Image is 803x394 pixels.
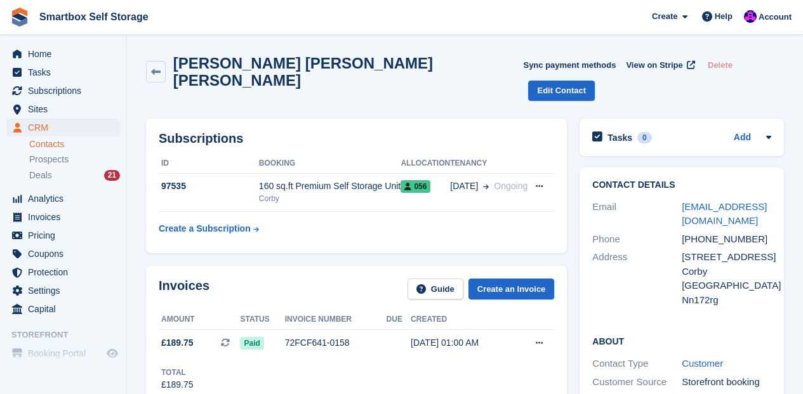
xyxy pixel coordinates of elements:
a: menu [6,245,120,263]
div: Storefront booking [682,375,771,390]
a: Create a Subscription [159,217,259,240]
span: Help [715,10,733,23]
span: CRM [28,119,104,136]
img: stora-icon-8386f47178a22dfd0bd8f6a31ec36ba5ce8667c1dd55bd0f319d3a0aa187defe.svg [10,8,29,27]
a: Guide [408,279,463,299]
span: View on Stripe [626,59,682,72]
button: Delete [703,55,738,76]
span: 056 [401,180,430,193]
th: ID [159,154,259,174]
a: Preview store [105,346,120,361]
span: Protection [28,263,104,281]
a: menu [6,208,120,226]
h2: Subscriptions [159,131,554,146]
th: Invoice number [285,310,387,330]
span: Subscriptions [28,82,104,100]
span: Paid [240,337,263,350]
h2: [PERSON_NAME] [PERSON_NAME] [PERSON_NAME] [173,55,524,89]
div: 97535 [159,180,259,193]
span: Analytics [28,190,104,207]
span: Sites [28,100,104,118]
span: Account [759,11,792,23]
th: Status [240,310,284,330]
div: Contact Type [592,357,682,371]
div: £189.75 [161,378,194,391]
h2: Contact Details [592,180,771,190]
span: Ongoing [494,181,528,191]
a: menu [6,100,120,118]
div: Corby [682,265,771,279]
span: [DATE] [450,180,478,193]
span: Coupons [28,245,104,263]
a: menu [6,227,120,244]
div: 160 sq.ft Premium Self Storage Unit [259,180,401,193]
a: Customer [682,358,723,369]
th: Tenancy [450,154,528,174]
a: Add [734,131,751,145]
span: £189.75 [161,336,194,350]
a: Smartbox Self Storage [34,6,154,27]
a: Create an Invoice [468,279,555,299]
a: Edit Contact [528,81,595,102]
span: Tasks [28,63,104,81]
span: Storefront [11,329,126,341]
span: Pricing [28,227,104,244]
th: Allocation [401,154,450,174]
th: Amount [159,310,240,330]
a: menu [6,190,120,207]
div: Create a Subscription [159,222,251,235]
div: 0 [637,132,652,143]
div: Phone [592,232,682,247]
a: menu [6,345,120,362]
div: [DATE] 01:00 AM [411,336,514,350]
span: Create [652,10,677,23]
h2: About [592,334,771,347]
span: Settings [28,282,104,299]
span: Deals [29,169,52,181]
span: Capital [28,300,104,318]
th: Due [387,310,411,330]
button: Sync payment methods [523,55,616,76]
div: [STREET_ADDRESS] [682,250,771,265]
th: Booking [259,154,401,174]
div: Corby [259,193,401,204]
div: [PHONE_NUMBER] [682,232,771,247]
th: Created [411,310,514,330]
div: Email [592,200,682,228]
a: menu [6,45,120,63]
div: 72FCF641-0158 [285,336,387,350]
div: 21 [104,170,120,181]
img: Sam Austin [744,10,757,23]
a: Deals 21 [29,169,120,182]
div: Total [161,367,194,378]
a: menu [6,82,120,100]
a: Prospects [29,153,120,166]
div: Customer Source [592,375,682,390]
a: [EMAIL_ADDRESS][DOMAIN_NAME] [682,201,767,227]
span: Prospects [29,154,69,166]
a: menu [6,63,120,81]
a: View on Stripe [621,55,698,76]
span: Invoices [28,208,104,226]
div: Nn172rg [682,293,771,308]
h2: Invoices [159,279,209,299]
h2: Tasks [607,132,632,143]
span: Booking Portal [28,345,104,362]
div: Address [592,250,682,307]
a: menu [6,282,120,299]
span: Home [28,45,104,63]
a: menu [6,263,120,281]
a: Contacts [29,138,120,150]
div: [GEOGRAPHIC_DATA] [682,279,771,293]
a: menu [6,300,120,318]
a: menu [6,119,120,136]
